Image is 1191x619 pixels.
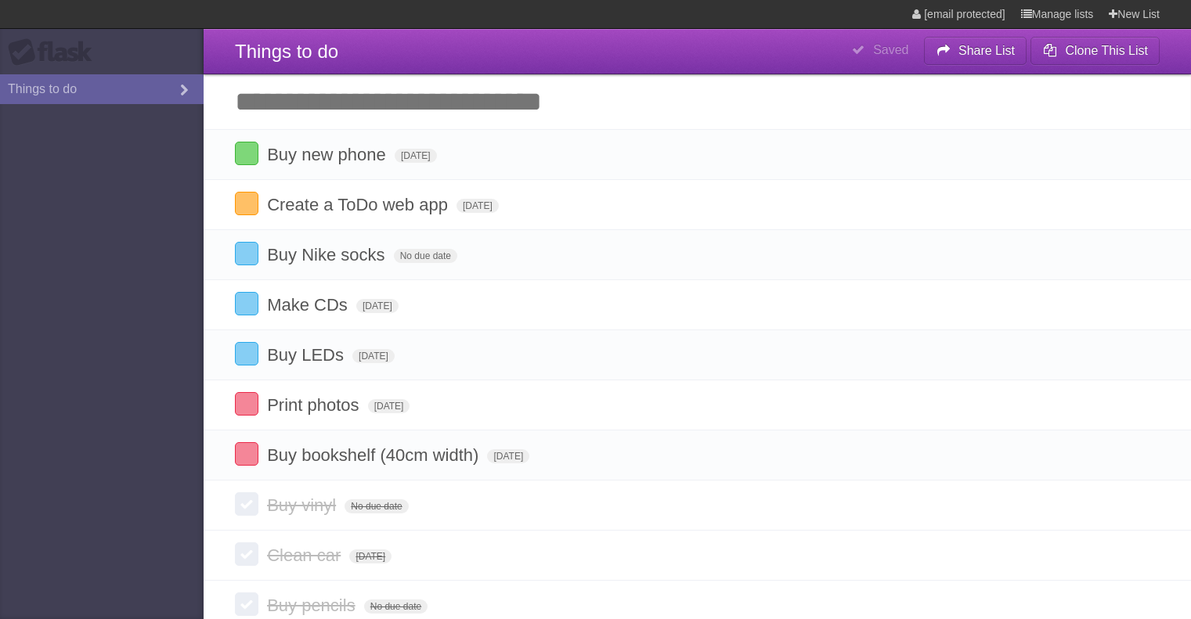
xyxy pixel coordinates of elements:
[352,349,395,363] span: [DATE]
[235,492,258,516] label: Done
[349,549,392,563] span: [DATE]
[924,37,1027,65] button: Share List
[1065,44,1148,57] b: Clone This List
[267,596,359,615] span: Buy pencils
[1030,37,1160,65] button: Clone This List
[267,495,340,515] span: Buy vinyl
[235,542,258,566] label: Done
[235,242,258,265] label: Done
[235,392,258,416] label: Done
[235,192,258,215] label: Done
[457,199,499,213] span: [DATE]
[394,249,457,263] span: No due date
[235,442,258,466] label: Done
[368,399,410,413] span: [DATE]
[345,499,408,513] span: No due date
[267,245,388,265] span: Buy Nike socks
[267,445,482,465] span: Buy bookshelf (40cm width)
[873,43,908,56] b: Saved
[235,292,258,315] label: Done
[487,449,529,463] span: [DATE]
[235,41,338,62] span: Things to do
[395,149,437,163] span: [DATE]
[267,195,452,214] span: Create a ToDo web app
[8,38,102,67] div: Flask
[356,299,399,313] span: [DATE]
[267,395,363,415] span: Print photos
[267,145,390,164] span: Buy new phone
[958,44,1015,57] b: Share List
[924,8,1005,20] span: [email protected]
[235,592,258,616] label: Done
[267,545,345,565] span: Clean car
[267,345,348,365] span: Buy LEDs
[364,599,428,614] span: No due date
[235,342,258,365] label: Done
[267,295,352,315] span: Make CDs
[235,142,258,165] label: Done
